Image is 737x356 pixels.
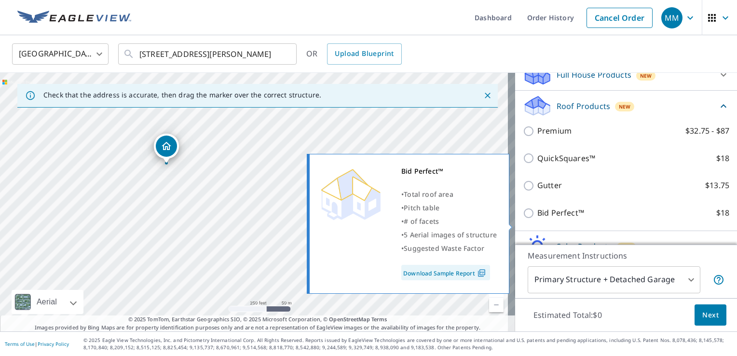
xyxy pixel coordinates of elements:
img: Pdf Icon [475,269,488,277]
button: Close [481,89,494,102]
span: Your report will include the primary structure and a detached garage if one exists. [713,274,724,286]
div: • [401,242,497,255]
p: $18 [716,152,729,164]
div: Dropped pin, building 1, Residential property, 2559 Shady Grove Rd Carrollton, GA 30116 [154,134,179,164]
img: EV Logo [17,11,131,25]
div: OR [306,43,402,65]
div: • [401,201,497,215]
span: Suggested Waste Factor [404,244,484,253]
a: Cancel Order [587,8,653,28]
p: QuickSquares™ [537,152,595,164]
a: Terms of Use [5,341,35,347]
p: Full House Products [557,69,631,81]
div: Full House ProductsNew [523,63,729,86]
p: $13.75 [705,179,729,192]
p: Measurement Instructions [528,250,724,261]
p: $18 [716,207,729,219]
a: OpenStreetMap [329,315,369,323]
p: © 2025 Eagle View Technologies, Inc. and Pictometry International Corp. All Rights Reserved. Repo... [83,337,732,351]
span: © 2025 TomTom, Earthstar Geographics SIO, © 2025 Microsoft Corporation, © [128,315,387,324]
div: • [401,228,497,242]
div: Aerial [34,290,60,314]
p: | [5,341,69,347]
span: New [640,72,652,80]
a: Terms [371,315,387,323]
a: Current Level 17, Zoom Out [489,298,504,312]
span: # of facets [404,217,439,226]
div: Bid Perfect™ [401,164,497,178]
p: Check that the address is accurate, then drag the marker over the correct structure. [43,91,321,99]
span: 5 Aerial images of structure [404,230,497,239]
div: MM [661,7,682,28]
p: Gutter [537,179,562,192]
div: Solar ProductsNew [523,235,729,258]
span: Upload Blueprint [335,48,394,60]
p: $32.75 - $87 [685,125,729,137]
img: Premium [317,164,384,222]
span: New [619,103,631,110]
a: Privacy Policy [38,341,69,347]
p: Solar Products [557,241,612,252]
div: [GEOGRAPHIC_DATA] [12,41,109,68]
div: Primary Structure + Detached Garage [528,266,700,293]
div: • [401,188,497,201]
p: Premium [537,125,572,137]
span: Next [702,309,719,321]
span: Total roof area [404,190,453,199]
div: Aerial [12,290,83,314]
span: Pitch table [404,203,439,212]
span: New [620,244,632,251]
button: Next [695,304,726,326]
div: • [401,215,497,228]
p: Bid Perfect™ [537,207,584,219]
p: Estimated Total: $0 [526,304,610,326]
a: Download Sample Report [401,265,490,280]
p: Roof Products [557,100,610,112]
a: Upload Blueprint [327,43,401,65]
div: Roof ProductsNew [523,95,729,117]
input: Search by address or latitude-longitude [139,41,277,68]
